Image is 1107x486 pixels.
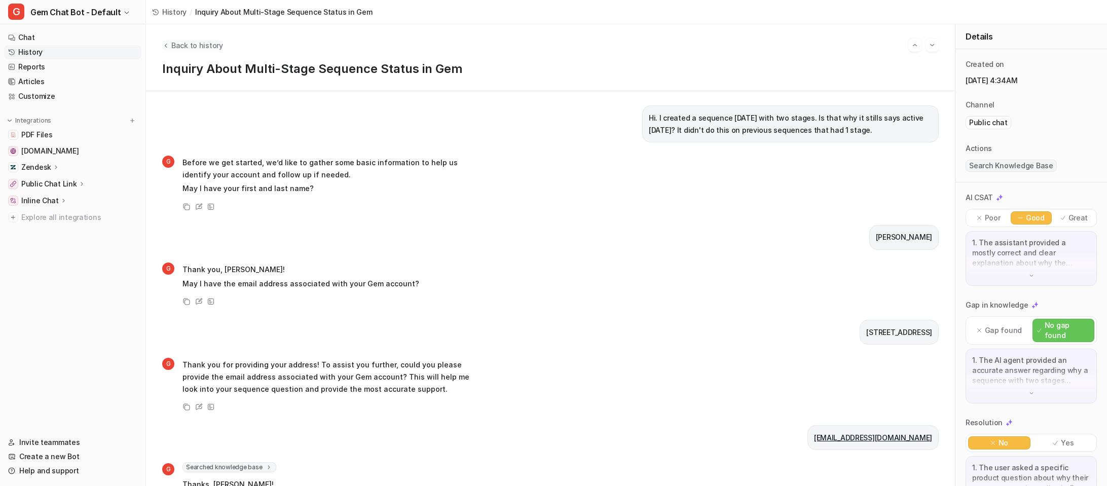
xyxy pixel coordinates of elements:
[182,359,479,395] p: Thank you for providing your address! To assist you further, could you please provide the email a...
[908,39,921,52] button: Go to previous session
[10,181,16,187] img: Public Chat Link
[966,59,1004,69] p: Created on
[985,213,1001,223] p: Poor
[4,60,141,74] a: Reports
[4,45,141,59] a: History
[162,463,174,475] span: G
[182,157,479,181] p: Before we get started, we’d like to gather some basic information to help us identify your accoun...
[182,182,479,195] p: May I have your first and last name?
[182,462,276,472] span: Searched knowledge base
[966,100,994,110] p: Channel
[8,212,18,222] img: explore all integrations
[10,148,16,154] img: status.gem.com
[929,41,936,50] img: Next session
[966,418,1003,428] p: Resolution
[162,156,174,168] span: G
[4,89,141,103] a: Customize
[182,264,419,276] p: Thank you, [PERSON_NAME]!
[972,355,1090,386] p: 1. The AI agent provided an accurate answer regarding why a sequence with two stages remains 'Act...
[1068,213,1088,223] p: Great
[966,300,1028,310] p: Gap in knowledge
[999,438,1008,448] p: No
[21,209,137,226] span: Explore all integrations
[4,30,141,45] a: Chat
[966,193,993,203] p: AI CSAT
[10,132,16,138] img: PDF Files
[1028,272,1035,279] img: down-arrow
[1026,213,1045,223] p: Good
[1028,390,1035,397] img: down-arrow
[10,198,16,204] img: Inline Chat
[162,62,939,77] h1: Inquiry About Multi-Stage Sequence Status in Gem
[969,118,1008,128] p: Public chat
[911,41,918,50] img: Previous session
[4,450,141,464] a: Create a new Bot
[972,238,1090,268] p: 1. The assistant provided a mostly correct and clear explanation about why the sequence remains '...
[4,210,141,225] a: Explore all integrations
[1045,320,1090,341] p: No gap found
[4,464,141,478] a: Help and support
[866,326,932,339] p: [STREET_ADDRESS]
[4,116,54,126] button: Integrations
[30,5,121,19] span: Gem Chat Bot - Default
[162,358,174,370] span: G
[152,7,187,17] a: History
[195,7,373,17] span: Inquiry About Multi-Stage Sequence Status in Gem
[985,325,1022,335] p: Gap found
[21,162,51,172] p: Zendesk
[6,117,13,124] img: expand menu
[129,117,136,124] img: menu_add.svg
[4,128,141,142] a: PDF FilesPDF Files
[966,160,1057,172] span: Search Knowledge Base
[876,231,932,243] p: [PERSON_NAME]
[15,117,51,125] p: Integrations
[162,263,174,275] span: G
[926,39,939,52] button: Go to next session
[21,179,77,189] p: Public Chat Link
[182,278,419,290] p: May I have the email address associated with your Gem account?
[966,76,1097,86] p: [DATE] 4:34AM
[814,433,932,442] a: [EMAIL_ADDRESS][DOMAIN_NAME]
[1061,438,1074,448] p: Yes
[4,435,141,450] a: Invite teammates
[8,4,24,20] span: G
[4,74,141,89] a: Articles
[4,144,141,158] a: status.gem.com[DOMAIN_NAME]
[10,164,16,170] img: Zendesk
[162,7,187,17] span: History
[649,112,932,136] p: Hi. I created a sequence [DATE] with two stages. Is that why it stills says active [DATE]? It did...
[162,40,223,51] button: Back to history
[21,196,59,206] p: Inline Chat
[171,40,223,51] span: Back to history
[955,24,1107,49] div: Details
[21,146,79,156] span: [DOMAIN_NAME]
[966,143,992,154] p: Actions
[190,7,192,17] span: /
[21,130,52,140] span: PDF Files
